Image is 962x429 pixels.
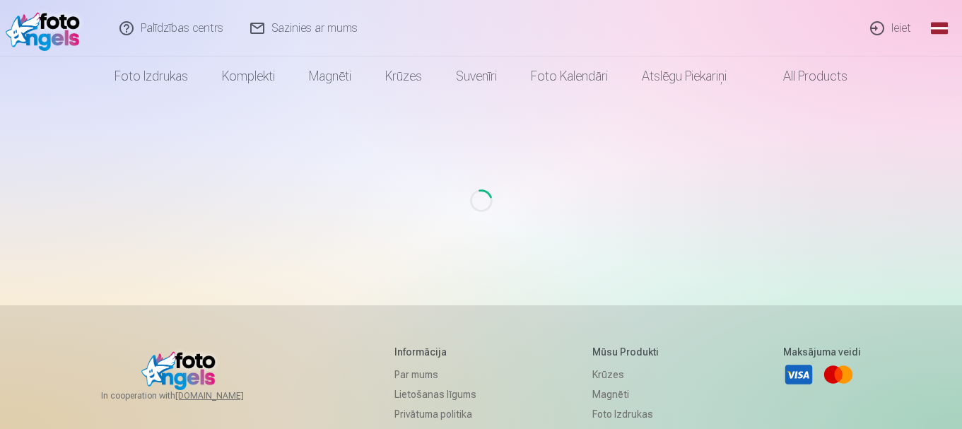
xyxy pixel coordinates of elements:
[98,57,205,96] a: Foto izdrukas
[783,359,814,390] a: Visa
[592,384,667,404] a: Magnēti
[625,57,744,96] a: Atslēgu piekariņi
[394,384,476,404] a: Lietošanas līgums
[394,404,476,424] a: Privātuma politika
[514,57,625,96] a: Foto kalendāri
[592,365,667,384] a: Krūzes
[175,390,278,401] a: [DOMAIN_NAME]
[783,345,861,359] h5: Maksājuma veidi
[592,404,667,424] a: Foto izdrukas
[394,365,476,384] a: Par mums
[823,359,854,390] a: Mastercard
[292,57,368,96] a: Magnēti
[394,345,476,359] h5: Informācija
[744,57,864,96] a: All products
[439,57,514,96] a: Suvenīri
[368,57,439,96] a: Krūzes
[6,6,87,51] img: /fa1
[592,345,667,359] h5: Mūsu produkti
[205,57,292,96] a: Komplekti
[101,390,278,401] span: In cooperation with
